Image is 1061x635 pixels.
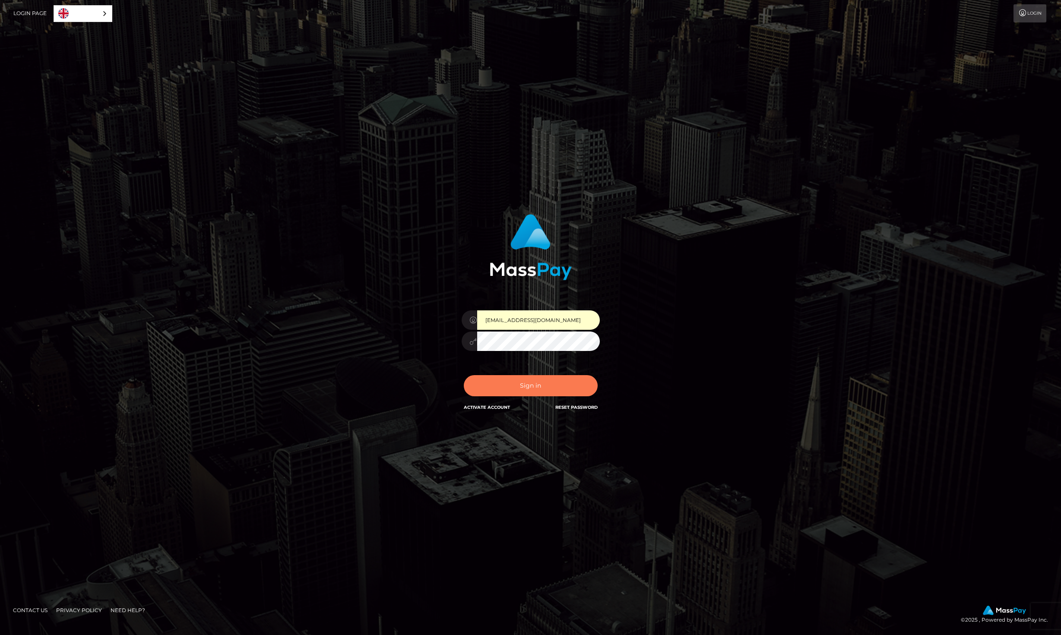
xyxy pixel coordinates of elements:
aside: Language selected: English [54,5,112,22]
a: Contact Us [10,603,51,617]
img: MassPay Login [490,214,572,280]
button: Sign in [464,375,598,396]
a: English [54,6,112,22]
a: Reset Password [555,404,598,410]
a: Activate Account [464,404,510,410]
div: © 2025 , Powered by MassPay Inc. [961,606,1055,625]
a: Need Help? [107,603,149,617]
img: MassPay [983,606,1026,615]
a: Login Page [13,4,47,22]
a: Privacy Policy [53,603,105,617]
div: Language [54,5,112,22]
input: E-mail... [477,310,600,330]
a: Login [1013,4,1046,22]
